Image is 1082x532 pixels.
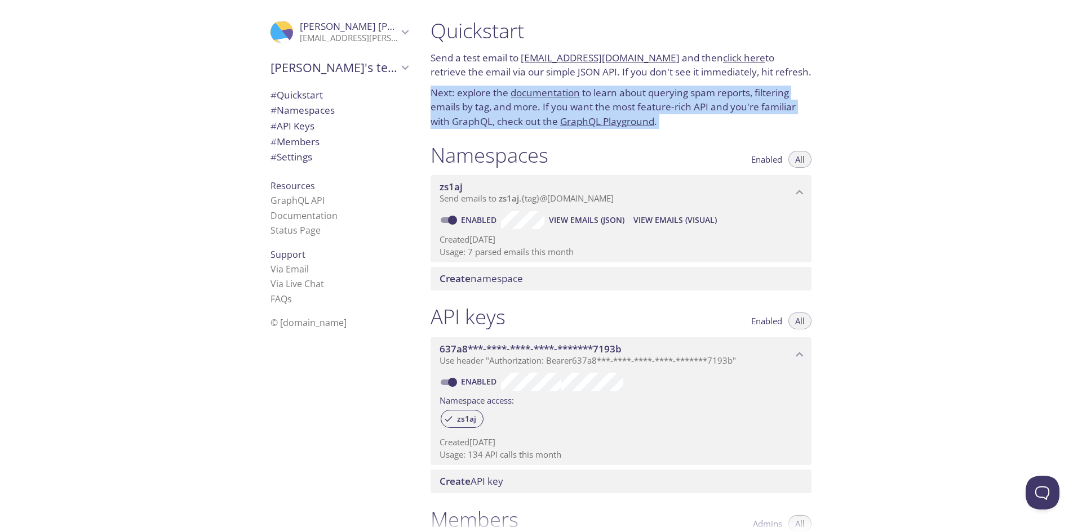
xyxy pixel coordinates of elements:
[270,135,277,148] span: #
[431,470,812,493] div: Create API Key
[549,213,624,227] span: View Emails (JSON)
[440,391,514,408] label: Namespace access:
[270,119,277,132] span: #
[440,246,802,258] p: Usage: 7 parsed emails this month
[270,194,325,207] a: GraphQL API
[431,175,812,210] div: zs1aj namespace
[633,213,717,227] span: View Emails (Visual)
[270,104,277,117] span: #
[440,449,802,461] p: Usage: 134 API calls this month
[261,118,417,134] div: API Keys
[270,278,324,290] a: Via Live Chat
[440,193,614,204] span: Send emails to . {tag} @[DOMAIN_NAME]
[270,88,277,101] span: #
[629,211,721,229] button: View Emails (Visual)
[459,376,501,387] a: Enabled
[511,86,580,99] a: documentation
[431,304,505,329] h1: API keys
[459,214,501,225] a: Enabled
[270,248,305,261] span: Support
[431,51,812,79] p: Send a test email to and then to retrieve the email via our simple JSON API. If you don't see it ...
[270,316,347,329] span: © [DOMAIN_NAME]
[431,18,812,43] h1: Quickstart
[270,150,312,163] span: Settings
[431,267,812,290] div: Create namespace
[440,475,503,488] span: API key
[440,234,802,245] p: Created [DATE]
[431,507,518,532] h1: Members
[287,293,292,305] span: s
[300,20,454,33] span: [PERSON_NAME] [PERSON_NAME]
[261,53,417,82] div: Romeo's team
[544,211,629,229] button: View Emails (JSON)
[261,149,417,165] div: Team Settings
[521,51,680,64] a: [EMAIL_ADDRESS][DOMAIN_NAME]
[270,135,320,148] span: Members
[450,414,483,424] span: zs1aj
[440,180,463,193] span: zs1aj
[270,180,315,192] span: Resources
[744,151,789,168] button: Enabled
[270,119,314,132] span: API Keys
[788,312,812,329] button: All
[440,272,523,285] span: namespace
[431,142,548,168] h1: Namespaces
[270,104,335,117] span: Namespaces
[788,151,812,168] button: All
[261,102,417,118] div: Namespaces
[270,293,292,305] a: FAQ
[270,263,309,275] a: Via Email
[440,436,802,448] p: Created [DATE]
[270,88,323,101] span: Quickstart
[261,87,417,103] div: Quickstart
[261,134,417,150] div: Members
[270,209,338,222] a: Documentation
[270,224,321,236] a: Status Page
[441,410,484,428] div: zs1aj
[723,51,765,64] a: click here
[300,33,398,44] p: [EMAIL_ADDRESS][PERSON_NAME][DOMAIN_NAME]
[744,312,789,329] button: Enabled
[440,475,471,488] span: Create
[431,86,812,129] p: Next: explore the to learn about querying spam reports, filtering emails by tag, and more. If you...
[1026,476,1059,509] iframe: Help Scout Beacon - Open
[270,60,398,75] span: [PERSON_NAME]'s team
[499,193,519,204] span: zs1aj
[270,150,277,163] span: #
[440,272,471,285] span: Create
[261,14,417,51] div: Romeo Briones
[560,115,654,128] a: GraphQL Playground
